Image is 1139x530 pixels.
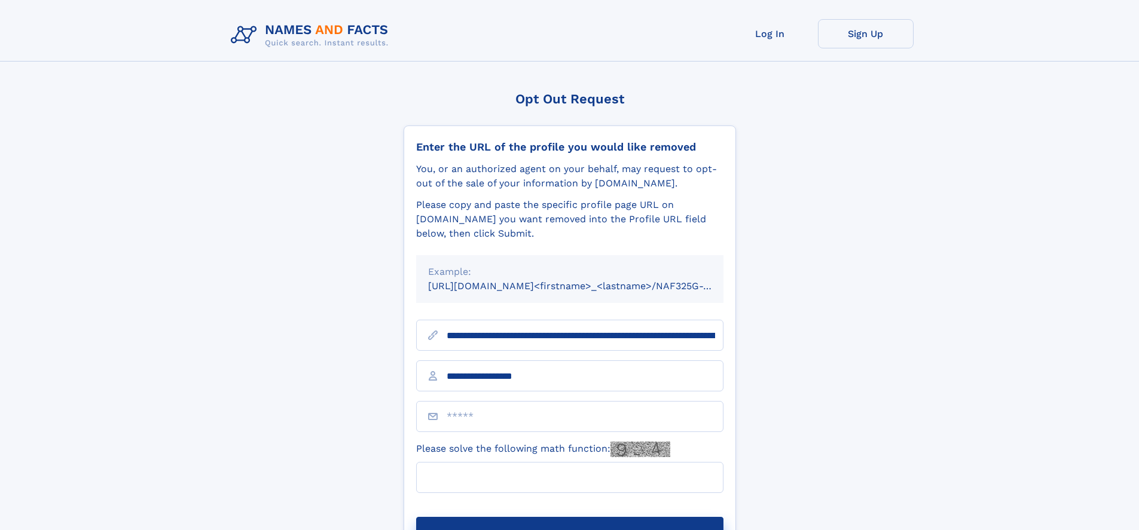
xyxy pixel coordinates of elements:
[226,19,398,51] img: Logo Names and Facts
[428,280,746,292] small: [URL][DOMAIN_NAME]<firstname>_<lastname>/NAF325G-xxxxxxxx
[722,19,818,48] a: Log In
[818,19,914,48] a: Sign Up
[416,140,723,154] div: Enter the URL of the profile you would like removed
[428,265,712,279] div: Example:
[416,162,723,191] div: You, or an authorized agent on your behalf, may request to opt-out of the sale of your informatio...
[416,442,670,457] label: Please solve the following math function:
[404,91,736,106] div: Opt Out Request
[416,198,723,241] div: Please copy and paste the specific profile page URL on [DOMAIN_NAME] you want removed into the Pr...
